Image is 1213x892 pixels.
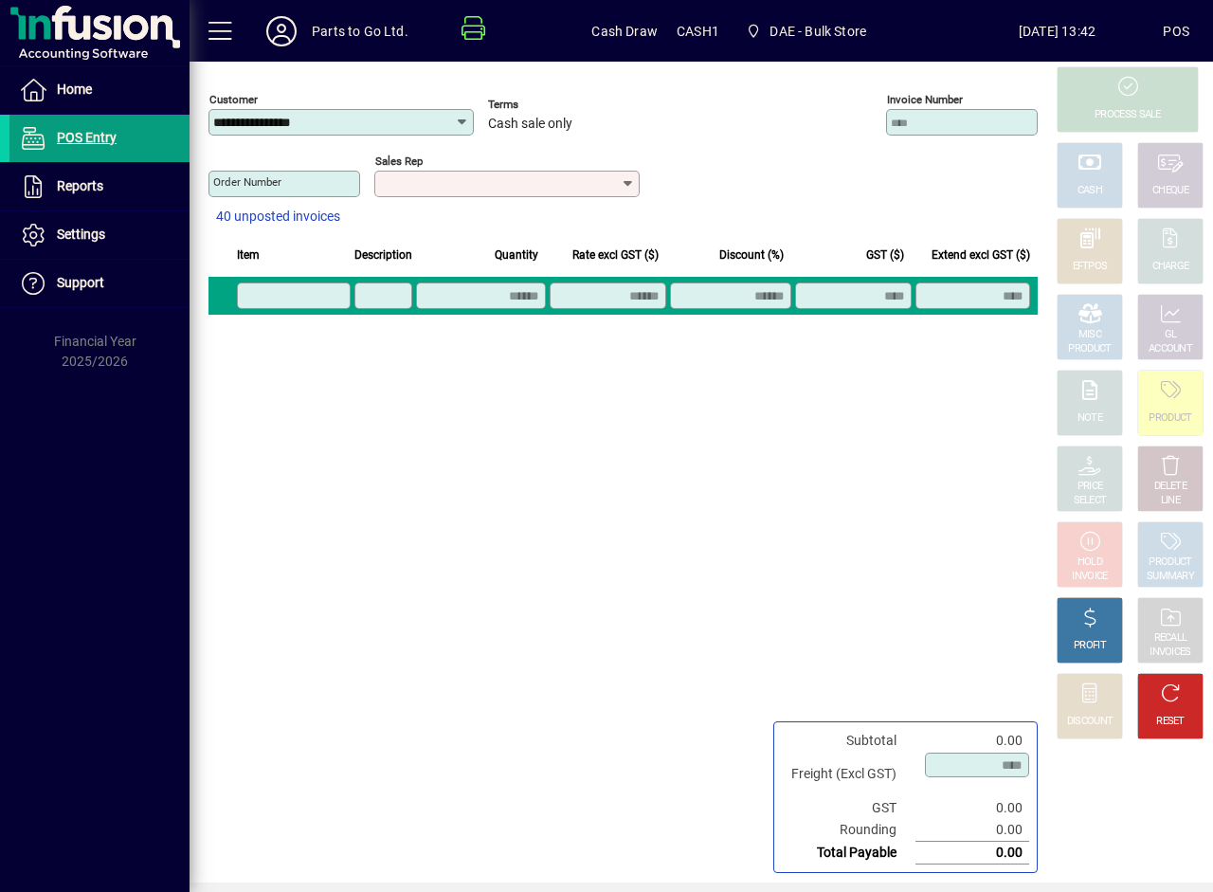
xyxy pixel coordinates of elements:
div: POS [1163,16,1189,46]
span: Cash Draw [591,16,658,46]
a: Reports [9,163,190,210]
div: PRODUCT [1149,555,1191,570]
span: POS Entry [57,130,117,145]
span: Rate excl GST ($) [572,245,659,265]
mat-label: Sales rep [375,155,423,168]
div: RECALL [1154,631,1187,646]
mat-label: Invoice number [887,93,963,106]
div: Parts to Go Ltd. [312,16,408,46]
a: Settings [9,211,190,259]
div: PRODUCT [1149,411,1191,426]
div: DISCOUNT [1067,715,1113,729]
span: 40 unposted invoices [216,207,340,227]
mat-label: Order number [213,175,281,189]
span: Item [237,245,260,265]
div: PRICE [1077,480,1103,494]
span: Support [57,275,104,290]
a: Home [9,66,190,114]
span: Terms [488,99,602,111]
div: SELECT [1074,494,1107,508]
td: 0.00 [915,819,1029,842]
span: Discount (%) [719,245,784,265]
td: 0.00 [915,842,1029,865]
span: Extend excl GST ($) [932,245,1030,265]
div: INVOICE [1072,570,1107,584]
td: 0.00 [915,730,1029,752]
div: CHEQUE [1152,184,1188,198]
td: Total Payable [782,842,915,865]
span: Description [354,245,412,265]
button: Profile [251,14,312,48]
td: GST [782,797,915,819]
div: CASH [1077,184,1102,198]
span: GST ($) [866,245,904,265]
div: SUMMARY [1147,570,1194,584]
div: RESET [1156,715,1185,729]
div: PROCESS SALE [1095,108,1161,122]
div: ACCOUNT [1149,342,1192,356]
td: Subtotal [782,730,915,752]
span: DAE - Bulk Store [738,14,874,48]
span: Reports [57,178,103,193]
button: 40 unposted invoices [208,200,348,234]
div: NOTE [1077,411,1102,426]
mat-label: Customer [209,93,258,106]
div: GL [1165,328,1177,342]
div: MISC [1078,328,1101,342]
div: CHARGE [1152,260,1189,274]
span: Home [57,82,92,97]
span: Quantity [495,245,538,265]
div: LINE [1161,494,1180,508]
span: Settings [57,227,105,242]
div: HOLD [1077,555,1102,570]
div: DELETE [1154,480,1186,494]
div: PRODUCT [1068,342,1111,356]
div: INVOICES [1150,646,1190,660]
td: 0.00 [915,797,1029,819]
span: CASH1 [677,16,719,46]
a: Support [9,260,190,307]
span: DAE - Bulk Store [769,16,866,46]
span: Cash sale only [488,117,572,132]
span: [DATE] 13:42 [951,16,1164,46]
td: Rounding [782,819,915,842]
div: PROFIT [1074,639,1106,653]
td: Freight (Excl GST) [782,752,915,797]
div: EFTPOS [1073,260,1108,274]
